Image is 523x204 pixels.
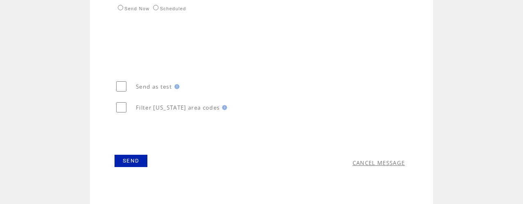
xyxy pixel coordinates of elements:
[220,105,227,110] img: help.gif
[151,6,186,11] label: Scheduled
[353,159,405,167] a: CANCEL MESSAGE
[118,5,123,10] input: Send Now
[116,6,149,11] label: Send Now
[172,84,179,89] img: help.gif
[136,104,220,111] span: Filter [US_STATE] area codes
[136,83,172,90] span: Send as test
[153,5,158,10] input: Scheduled
[115,155,147,167] a: SEND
